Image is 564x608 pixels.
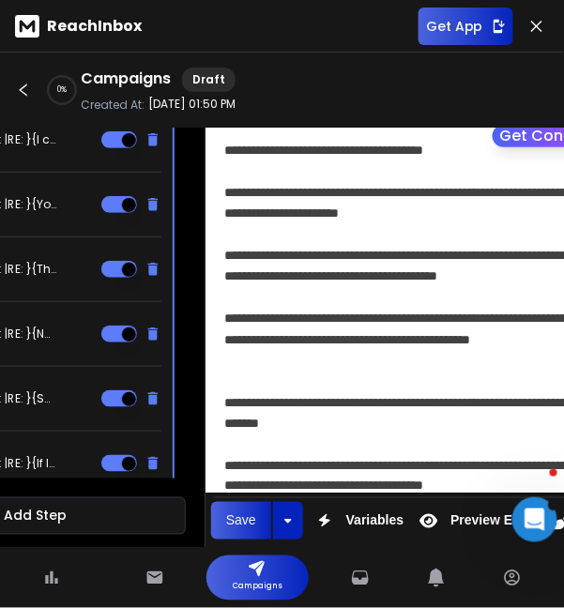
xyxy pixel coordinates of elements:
[419,8,513,45] button: Get App
[343,513,408,529] span: Variables
[47,15,142,38] p: ReachInbox
[81,68,171,92] h1: Campaigns
[411,502,542,540] button: Preview Email
[447,513,542,529] span: Preview Email
[182,68,236,92] div: Draft
[81,98,145,113] p: Created At:
[307,502,408,540] button: Variables
[148,97,236,112] p: [DATE] 01:50 PM
[211,502,271,540] button: Save
[512,497,557,542] iframe: Intercom live chat
[233,578,282,597] p: Campaigns
[57,84,67,96] p: 0 %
